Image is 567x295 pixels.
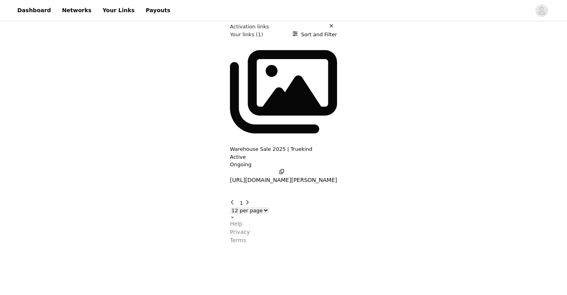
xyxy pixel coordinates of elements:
button: Warehouse Sale 2025 | Truekind [230,145,312,153]
a: Terms [230,236,337,245]
a: Your Links [98,2,139,19]
p: [URL][DOMAIN_NAME][PERSON_NAME] [230,176,337,184]
a: Dashboard [13,2,56,19]
a: Payouts [141,2,175,19]
a: Networks [57,2,96,19]
a: Help [230,220,337,228]
p: Help [230,220,243,228]
p: Active [230,153,246,161]
h1: Activation links [230,23,269,31]
button: Go to previous page [230,199,238,207]
button: Sort and Filter [293,31,337,39]
p: Terms [230,236,246,245]
a: Privacy [230,228,337,236]
div: avatar [538,4,545,17]
button: [URL][DOMAIN_NAME][PERSON_NAME] [230,169,337,185]
p: Ongoing [230,161,337,169]
button: Go to next page [245,199,253,207]
h2: Your links (1) [230,31,263,39]
p: Privacy [230,228,250,236]
button: Go To Page 1 [240,199,243,207]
